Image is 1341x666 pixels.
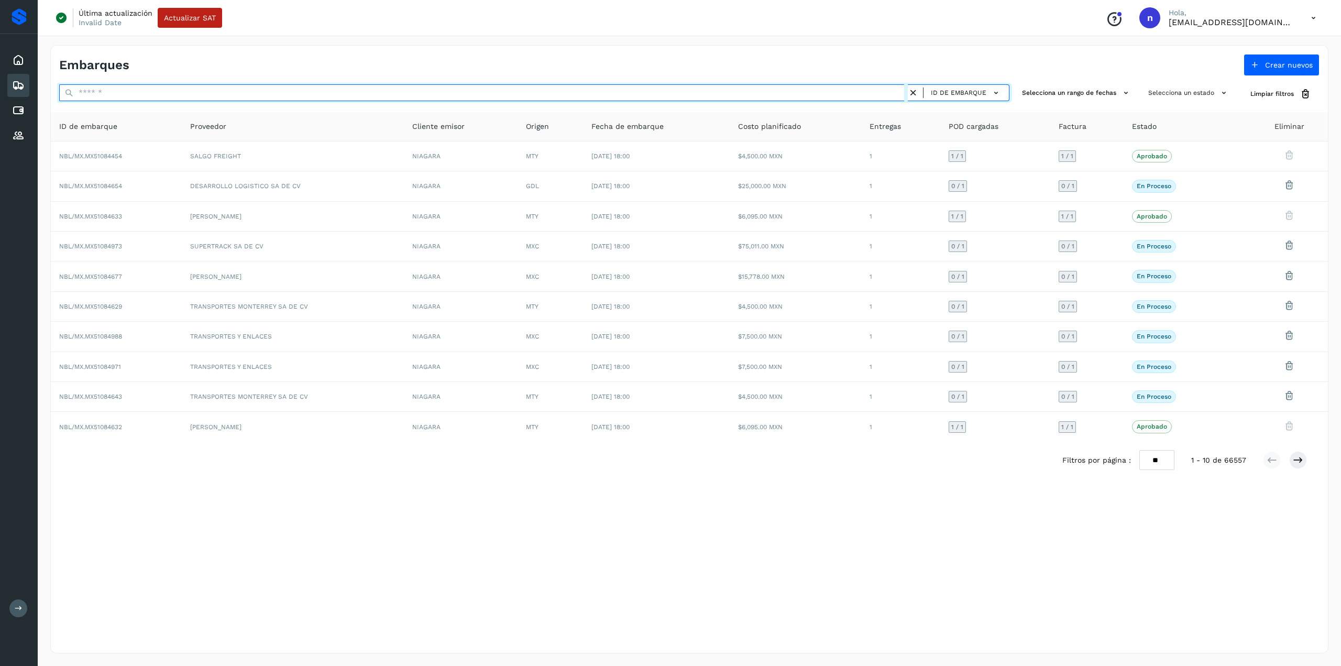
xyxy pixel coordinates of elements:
p: Aprobado [1137,213,1167,220]
td: 1 [861,171,941,201]
span: 0 / 1 [1061,333,1074,340]
td: MTY [518,292,583,322]
td: MTY [518,412,583,441]
span: [DATE] 18:00 [591,333,630,340]
td: NIAGARA [404,261,518,291]
button: Crear nuevos [1244,54,1320,76]
td: $4,500.00 MXN [730,382,861,412]
td: NIAGARA [404,412,518,441]
span: Limpiar filtros [1250,89,1294,99]
span: Crear nuevos [1265,61,1313,69]
button: Limpiar filtros [1242,84,1320,104]
button: Selecciona un estado [1144,84,1234,102]
span: 0 / 1 [951,394,964,400]
span: [DATE] 18:00 [591,303,630,310]
td: MXC [518,232,583,261]
td: NIAGARA [404,352,518,382]
span: 0 / 1 [951,274,964,280]
button: ID de embarque [928,85,1005,101]
td: DESARROLLO LOGISTICO SA DE CV [182,171,403,201]
p: En proceso [1137,303,1171,310]
span: ID de embarque [931,88,986,97]
td: SUPERTRACK SA DE CV [182,232,403,261]
span: 0 / 1 [1061,243,1074,249]
td: $25,000.00 MXN [730,171,861,201]
td: $7,500.00 MXN [730,322,861,352]
span: 0 / 1 [951,364,964,370]
p: En proceso [1137,333,1171,340]
span: 1 / 1 [951,424,963,430]
span: NBL/MX.MX51084454 [59,152,122,160]
span: NBL/MX.MX51084643 [59,393,122,400]
td: MXC [518,352,583,382]
p: Invalid Date [79,18,122,27]
td: TRANSPORTES Y ENLACES [182,322,403,352]
span: NBL/MX.MX51084973 [59,243,122,250]
span: 0 / 1 [1061,183,1074,189]
span: 1 / 1 [1061,153,1073,159]
span: 1 / 1 [1061,424,1073,430]
span: NBL/MX.MX51084633 [59,213,122,220]
span: [DATE] 18:00 [591,152,630,160]
span: [DATE] 18:00 [591,213,630,220]
td: TRANSPORTES MONTERREY SA DE CV [182,292,403,322]
td: MTY [518,202,583,232]
td: 1 [861,261,941,291]
td: NIAGARA [404,292,518,322]
span: ID de embarque [59,121,117,132]
span: Proveedor [190,121,226,132]
td: $15,778.00 MXN [730,261,861,291]
td: 1 [861,202,941,232]
td: MXC [518,261,583,291]
span: Actualizar SAT [164,14,216,21]
div: Embarques [7,74,29,97]
td: MTY [518,382,583,412]
span: 0 / 1 [951,243,964,249]
span: 1 / 1 [951,153,963,159]
td: $6,095.00 MXN [730,412,861,441]
span: NBL/MX.MX51084654 [59,182,122,190]
span: 0 / 1 [951,303,964,310]
span: [DATE] 18:00 [591,182,630,190]
td: 1 [861,292,941,322]
td: $75,011.00 MXN [730,232,861,261]
td: $7,500.00 MXN [730,352,861,382]
td: NIAGARA [404,171,518,201]
span: 0 / 1 [1061,274,1074,280]
p: Aprobado [1137,423,1167,430]
span: NBL/MX.MX51084988 [59,333,122,340]
p: Aprobado [1137,152,1167,160]
div: Proveedores [7,124,29,147]
div: Inicio [7,49,29,72]
td: NIAGARA [404,322,518,352]
span: Eliminar [1274,121,1304,132]
td: NIAGARA [404,202,518,232]
span: NBL/MX.MX51084632 [59,423,122,431]
td: $6,095.00 MXN [730,202,861,232]
span: POD cargadas [949,121,998,132]
span: Costo planificado [738,121,801,132]
td: MXC [518,322,583,352]
span: 0 / 1 [1061,394,1074,400]
p: niagara+prod@solvento.mx [1169,17,1294,27]
td: 1 [861,322,941,352]
span: Filtros por página : [1062,455,1131,466]
button: Selecciona un rango de fechas [1018,84,1136,102]
td: 1 [861,232,941,261]
span: 1 / 1 [1061,213,1073,220]
span: 0 / 1 [951,333,964,340]
p: En proceso [1137,272,1171,280]
td: MTY [518,141,583,171]
td: [PERSON_NAME] [182,412,403,441]
span: [DATE] 18:00 [591,393,630,400]
span: Estado [1132,121,1157,132]
td: NIAGARA [404,141,518,171]
span: NBL/MX.MX51084677 [59,273,122,280]
td: GDL [518,171,583,201]
span: 0 / 1 [951,183,964,189]
td: TRANSPORTES Y ENLACES [182,352,403,382]
td: $4,500.00 MXN [730,292,861,322]
td: [PERSON_NAME] [182,202,403,232]
p: En proceso [1137,243,1171,250]
p: En proceso [1137,363,1171,370]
